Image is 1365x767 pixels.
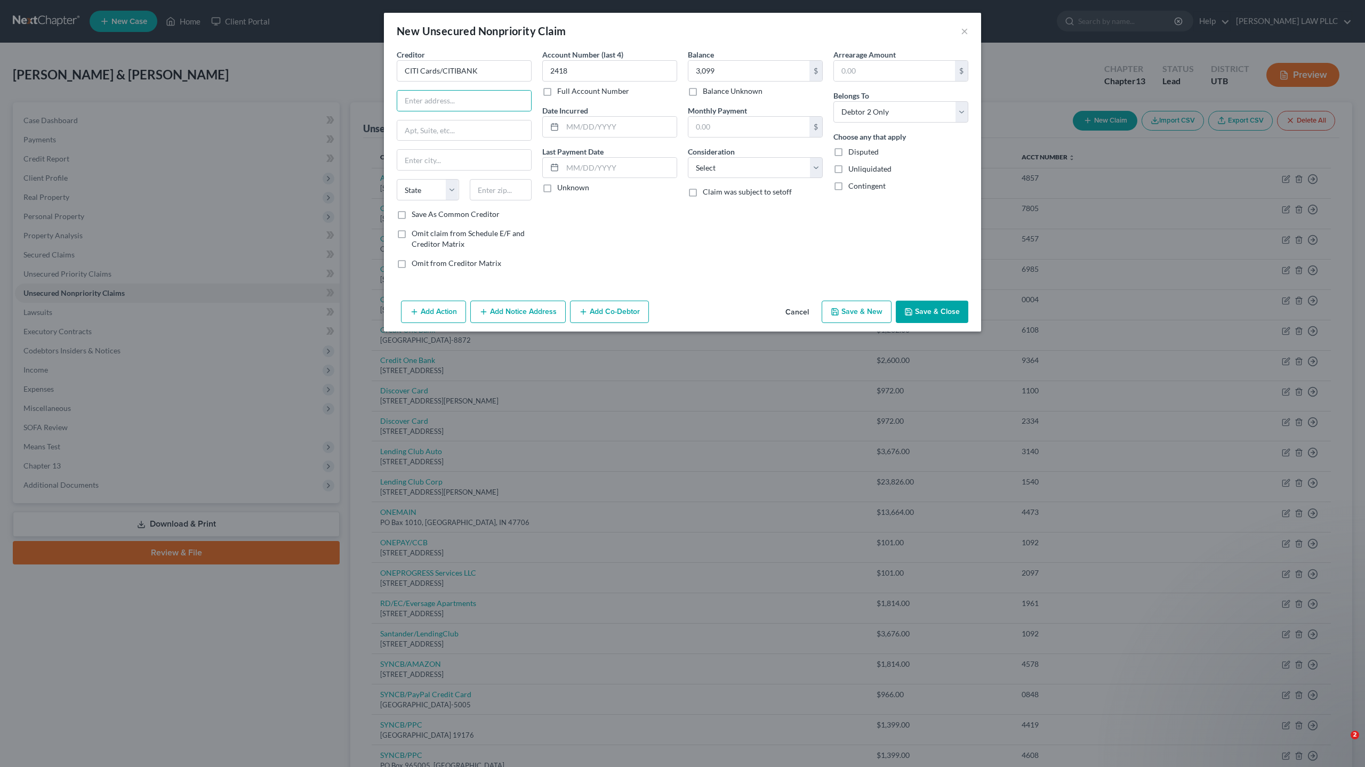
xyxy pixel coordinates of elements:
[777,302,817,323] button: Cancel
[961,25,968,37] button: ×
[848,164,892,173] span: Unliquidated
[688,117,809,137] input: 0.00
[834,61,955,81] input: 0.00
[542,60,677,82] input: XXXX
[809,61,822,81] div: $
[542,146,604,157] label: Last Payment Date
[542,105,588,116] label: Date Incurred
[397,150,531,170] input: Enter city...
[688,105,747,116] label: Monthly Payment
[688,61,809,81] input: 0.00
[542,49,623,60] label: Account Number (last 4)
[833,49,896,60] label: Arrearage Amount
[563,117,677,137] input: MM/DD/YYYY
[397,60,532,82] input: Search creditor by name...
[848,147,879,156] span: Disputed
[703,187,792,196] span: Claim was subject to setoff
[412,209,500,220] label: Save As Common Creditor
[833,131,906,142] label: Choose any that apply
[822,301,892,323] button: Save & New
[703,86,762,96] label: Balance Unknown
[470,179,532,200] input: Enter zip...
[848,181,886,190] span: Contingent
[470,301,566,323] button: Add Notice Address
[412,259,501,268] span: Omit from Creditor Matrix
[955,61,968,81] div: $
[1351,731,1359,739] span: 2
[557,86,629,96] label: Full Account Number
[397,120,531,141] input: Apt, Suite, etc...
[688,146,735,157] label: Consideration
[397,50,425,59] span: Creditor
[563,158,677,178] input: MM/DD/YYYY
[397,23,566,38] div: New Unsecured Nonpriority Claim
[809,117,822,137] div: $
[1329,731,1354,756] iframe: Intercom live chat
[833,91,869,100] span: Belongs To
[557,182,589,193] label: Unknown
[896,301,968,323] button: Save & Close
[688,49,714,60] label: Balance
[401,301,466,323] button: Add Action
[397,91,531,111] input: Enter address...
[570,301,649,323] button: Add Co-Debtor
[412,229,525,248] span: Omit claim from Schedule E/F and Creditor Matrix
